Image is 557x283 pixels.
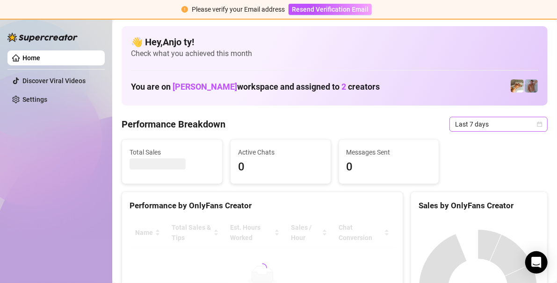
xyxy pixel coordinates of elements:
span: 0 [238,158,323,176]
span: Active Chats [238,147,323,157]
div: Open Intercom Messenger [525,251,548,274]
span: calendar [537,121,543,127]
h1: You are on workspace and assigned to creators [131,82,380,92]
span: Resend Verification Email [292,6,369,13]
span: 0 [347,158,432,176]
button: Resend Verification Email [289,4,372,15]
span: loading [256,262,268,274]
span: [PERSON_NAME] [173,82,237,92]
h4: 👋 Hey, Anjo ty ! [131,35,538,49]
a: Home [22,54,40,62]
span: Check what you achieved this month [131,49,538,59]
h4: Performance Breakdown [122,118,225,131]
span: 2 [341,82,346,92]
span: Last 7 days [455,117,542,131]
img: logo-BBDzfeDw.svg [7,33,78,42]
div: Performance by OnlyFans Creator [130,199,395,212]
span: Messages Sent [347,147,432,157]
span: exclamation-circle [181,6,188,13]
img: Joey [525,79,538,92]
div: Sales by OnlyFans Creator [419,199,540,212]
img: Zac [511,79,524,92]
div: Please verify your Email address [192,4,285,14]
a: Settings [22,96,47,103]
a: Discover Viral Videos [22,77,86,85]
span: Total Sales [130,147,215,157]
